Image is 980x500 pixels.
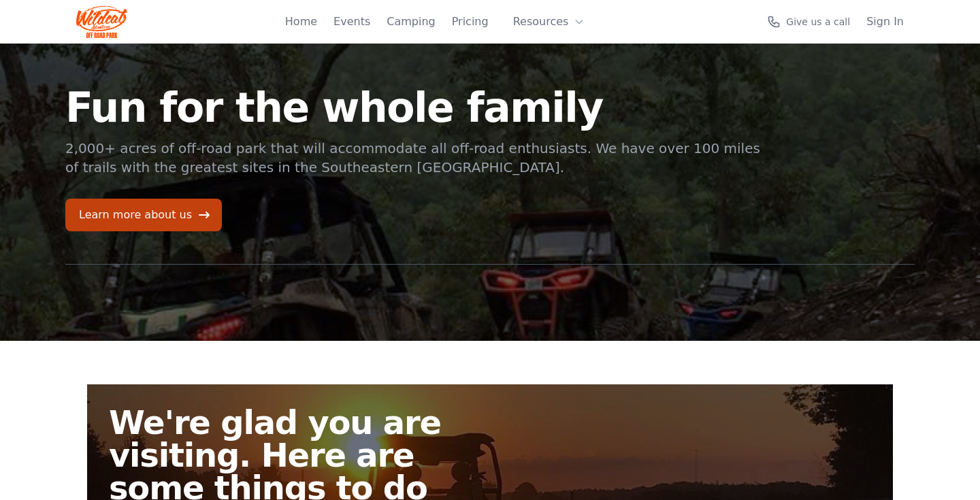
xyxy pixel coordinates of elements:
img: Wildcat Logo [76,5,127,38]
a: Sign In [866,14,904,30]
h1: Fun for the whole family [65,87,762,128]
a: Home [285,14,317,30]
a: Camping [387,14,435,30]
a: Learn more about us [65,199,222,231]
span: Give us a call [786,15,850,29]
a: Give us a call [767,15,850,29]
a: Pricing [452,14,489,30]
a: Events [333,14,370,30]
p: 2,000+ acres of off-road park that will accommodate all off-road enthusiasts. We have over 100 mi... [65,139,762,177]
button: Resources [505,8,593,35]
